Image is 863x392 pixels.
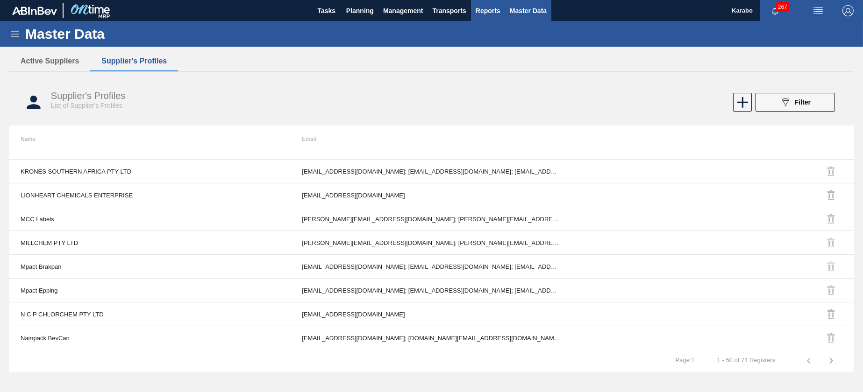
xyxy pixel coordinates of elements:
button: Notifications [760,4,790,17]
img: delete-icon [826,285,837,296]
th: Email [291,126,572,153]
button: delete-icon [820,231,842,254]
td: LIONHEART CHEMICALS ENTERPRISE [9,183,291,207]
img: Logout [842,5,854,16]
button: delete-icon [820,303,842,325]
img: delete-icon [826,332,837,343]
img: delete-icon [826,237,837,248]
td: N C P CHLORCHEM PTY LTD [9,302,291,326]
img: delete-icon [826,308,837,320]
img: delete-icon [826,261,837,272]
th: Name [9,126,291,153]
td: Mpact Epping [9,279,291,302]
td: Page : 1 [664,349,706,364]
td: Mpact Brakpan [9,255,291,279]
button: Active Suppliers [9,51,90,71]
td: [EMAIL_ADDRESS][DOMAIN_NAME]; [EMAIL_ADDRESS][DOMAIN_NAME]; [EMAIL_ADDRESS][DOMAIN_NAME]; [EMAIL_... [291,279,572,302]
td: MILLCHEM PTY LTD [9,231,291,255]
img: userActions [813,5,824,16]
td: [PERSON_NAME][EMAIL_ADDRESS][DOMAIN_NAME]; [PERSON_NAME][EMAIL_ADDRESS][PERSON_NAME][DOMAIN_NAME]... [291,207,572,231]
span: Transports [433,5,466,16]
button: delete-icon [820,160,842,182]
td: 1 - 50 of 71 Registers [706,349,786,364]
td: Nampack BevCan [9,326,291,350]
button: delete-icon [820,255,842,278]
span: 267 [776,2,789,12]
td: [EMAIL_ADDRESS][DOMAIN_NAME]; [EMAIL_ADDRESS][DOMAIN_NAME]; [EMAIL_ADDRESS][DOMAIN_NAME]; [PERSON... [291,160,572,183]
span: Supplier's Profiles [51,91,125,101]
div: New User Vendor Group [732,93,751,112]
h1: Master Data [25,28,191,39]
span: Planning [346,5,374,16]
span: List of Supplier's Profiles [51,102,122,109]
td: KRONES SOUTHERN AFRICA PTY LTD [9,160,291,183]
td: [EMAIL_ADDRESS][DOMAIN_NAME]; [EMAIL_ADDRESS][DOMAIN_NAME]; [EMAIL_ADDRESS][DOMAIN_NAME]; [EMAIL_... [291,255,572,279]
button: delete-icon [820,279,842,301]
td: [EMAIL_ADDRESS][DOMAIN_NAME]; [DOMAIN_NAME][EMAIL_ADDRESS][DOMAIN_NAME]; [PERSON_NAME][DOMAIN_NAM... [291,326,572,350]
span: Filter [795,98,811,106]
img: delete-icon [826,189,837,201]
td: MCC Labels [9,207,291,231]
img: delete-icon [826,166,837,177]
button: delete-icon [820,327,842,349]
span: Reports [476,5,500,16]
img: TNhmsLtSVTkK8tSr43FrP2fwEKptu5GPRR3wAAAABJRU5ErkJggg== [12,7,57,15]
button: Supplier's Profiles [90,51,178,71]
button: delete-icon [820,184,842,206]
img: delete-icon [826,213,837,224]
td: [EMAIL_ADDRESS][DOMAIN_NAME] [291,183,572,207]
span: Management [383,5,423,16]
div: Filter User Vendor Group [751,93,840,112]
td: [EMAIL_ADDRESS][DOMAIN_NAME] [291,302,572,326]
button: Filter [756,93,835,112]
span: Master Data [510,5,547,16]
span: Tasks [316,5,337,16]
button: delete-icon [820,208,842,230]
td: [PERSON_NAME][EMAIL_ADDRESS][DOMAIN_NAME]; [PERSON_NAME][EMAIL_ADDRESS][DOMAIN_NAME]; [PERSON_NAM... [291,231,572,255]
